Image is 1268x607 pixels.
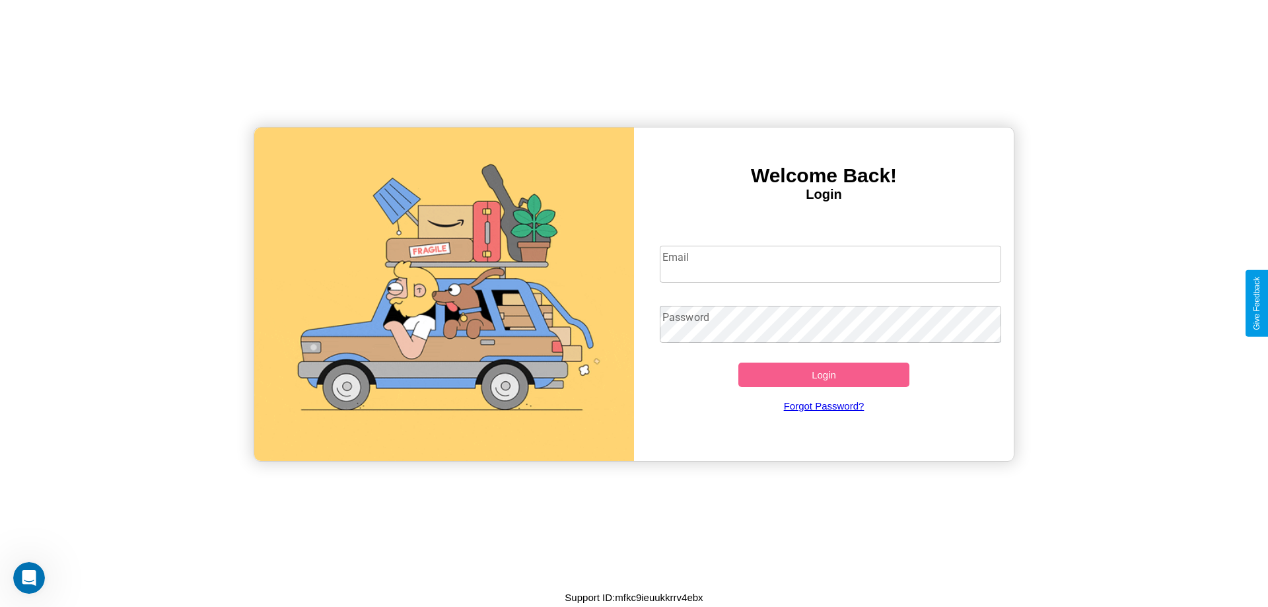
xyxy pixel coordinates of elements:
[738,363,909,387] button: Login
[1252,277,1261,330] div: Give Feedback
[254,127,634,461] img: gif
[565,589,703,606] p: Support ID: mfkc9ieuukkrrv4ebx
[653,387,995,425] a: Forgot Password?
[634,187,1014,202] h4: Login
[13,562,45,594] iframe: Intercom live chat
[634,164,1014,187] h3: Welcome Back!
